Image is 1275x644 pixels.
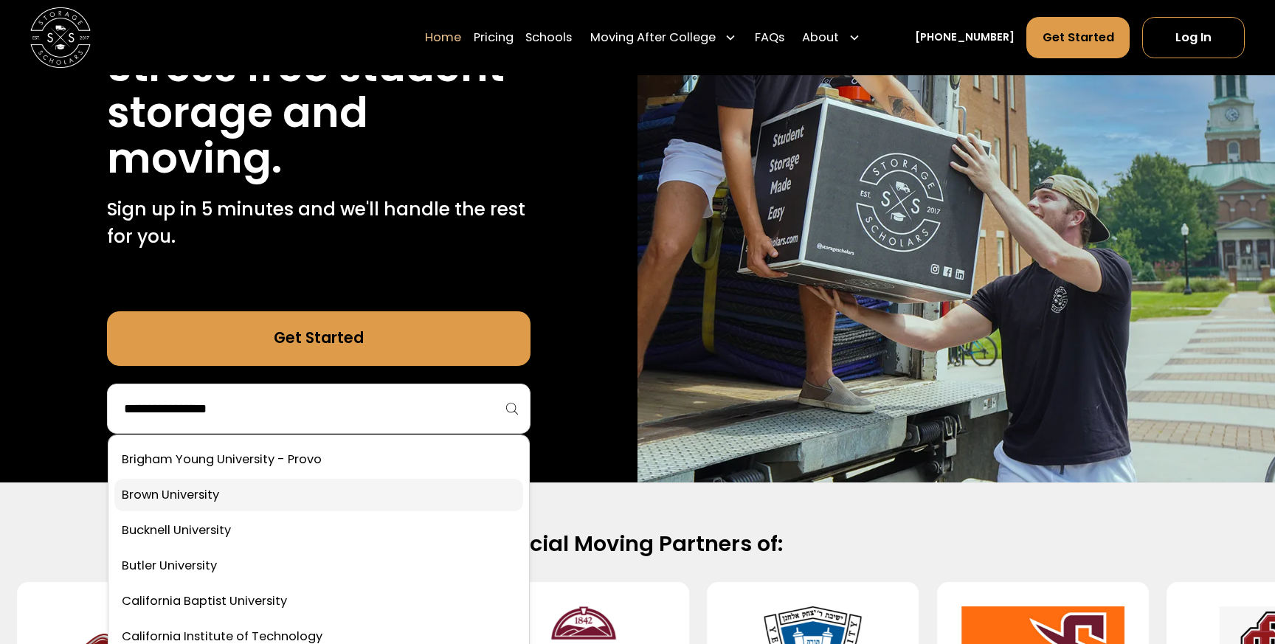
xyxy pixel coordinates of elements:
div: About [796,17,866,59]
a: home [30,7,91,68]
h1: Stress free student storage and moving. [107,44,531,181]
a: Log In [1142,18,1245,58]
a: FAQs [755,17,784,59]
a: Home [425,17,461,59]
h2: Official Moving Partners of: [153,530,1122,558]
a: [PHONE_NUMBER] [915,30,1015,46]
p: Sign up in 5 minutes and we'll handle the rest for you. [107,196,531,251]
img: Storage Scholars main logo [30,7,91,68]
a: Get Started [1026,18,1130,58]
a: Get Started [107,311,531,366]
div: Moving After College [584,17,742,59]
div: About [802,29,839,47]
a: Pricing [474,17,514,59]
a: Schools [525,17,572,59]
div: Moving After College [590,29,716,47]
